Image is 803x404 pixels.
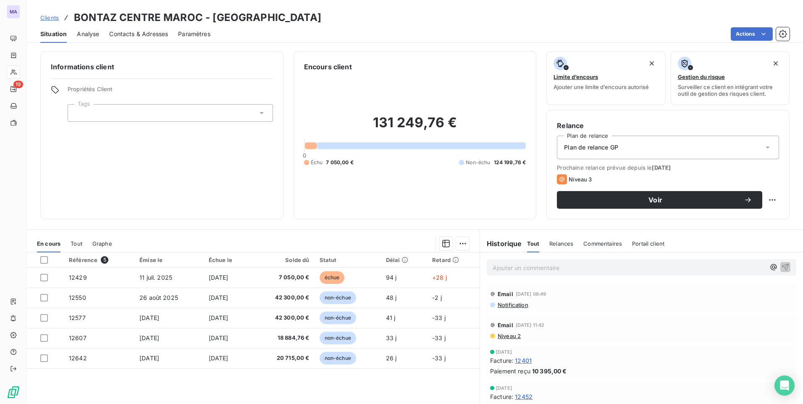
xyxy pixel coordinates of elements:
[257,257,310,263] div: Solde dû
[386,294,397,301] span: 48 j
[209,294,228,301] span: [DATE]
[257,354,310,362] span: 20 715,00 €
[40,14,59,21] span: Clients
[498,291,513,297] span: Email
[69,334,87,341] span: 12607
[386,334,397,341] span: 33 j
[569,176,592,183] span: Niveau 3
[139,274,172,281] span: 11 juil. 2025
[494,159,526,166] span: 124 199,76 €
[564,143,618,152] span: Plan de relance GP
[554,84,649,90] span: Ajouter une limite d’encours autorisé
[652,164,671,171] span: [DATE]
[304,62,352,72] h6: Encours client
[320,312,356,324] span: non-échue
[554,73,598,80] span: Limite d’encours
[77,30,99,38] span: Analyse
[69,294,86,301] span: 12550
[139,354,159,362] span: [DATE]
[92,240,112,247] span: Graphe
[386,257,422,263] div: Délai
[7,386,20,399] img: Logo LeanPay
[303,152,306,159] span: 0
[320,332,356,344] span: non-échue
[516,291,546,296] span: [DATE] 08:49
[490,367,530,375] span: Paiement reçu
[557,121,779,131] h6: Relance
[40,30,67,38] span: Situation
[496,349,512,354] span: [DATE]
[304,114,526,139] h2: 131 249,76 €
[498,322,513,328] span: Email
[7,5,20,18] div: MA
[109,30,168,38] span: Contacts & Adresses
[731,27,773,41] button: Actions
[209,334,228,341] span: [DATE]
[209,354,228,362] span: [DATE]
[546,51,665,105] button: Limite d’encoursAjouter une limite d’encours autorisé
[432,334,446,341] span: -33 j
[257,334,310,342] span: 18 884,76 €
[490,392,513,401] span: Facture :
[69,256,129,264] div: Référence
[139,334,159,341] span: [DATE]
[13,81,23,88] span: 19
[311,159,323,166] span: Échu
[75,109,81,117] input: Ajouter une valeur
[69,354,87,362] span: 12642
[632,240,664,247] span: Portail client
[480,239,522,249] h6: Historique
[496,386,512,391] span: [DATE]
[432,294,442,301] span: -2 j
[567,197,744,203] span: Voir
[139,314,159,321] span: [DATE]
[515,356,532,365] span: 12401
[101,256,108,264] span: 5
[326,159,354,166] span: 7 050,00 €
[37,240,60,247] span: En cours
[257,273,310,282] span: 7 050,00 €
[386,274,397,281] span: 94 j
[532,367,567,375] span: 10 395,00 €
[527,240,540,247] span: Tout
[68,86,273,97] span: Propriétés Client
[678,84,782,97] span: Surveiller ce client en intégrant votre outil de gestion des risques client.
[386,314,396,321] span: 41 j
[40,13,59,22] a: Clients
[257,314,310,322] span: 42 300,00 €
[139,257,198,263] div: Émise le
[549,240,573,247] span: Relances
[209,274,228,281] span: [DATE]
[178,30,210,38] span: Paramètres
[320,271,345,284] span: échue
[74,10,321,25] h3: BONTAZ CENTRE MAROC - [GEOGRAPHIC_DATA]
[209,314,228,321] span: [DATE]
[386,354,397,362] span: 26 j
[320,257,376,263] div: Statut
[557,191,762,209] button: Voir
[497,302,528,308] span: Notification
[678,73,725,80] span: Gestion du risque
[139,294,178,301] span: 26 août 2025
[516,323,545,328] span: [DATE] 11:42
[69,274,87,281] span: 12429
[320,291,356,304] span: non-échue
[490,356,513,365] span: Facture :
[466,159,490,166] span: Non-échu
[320,352,356,365] span: non-échue
[583,240,622,247] span: Commentaires
[432,274,447,281] span: +28 j
[51,62,273,72] h6: Informations client
[671,51,790,105] button: Gestion du risqueSurveiller ce client en intégrant votre outil de gestion des risques client.
[209,257,247,263] div: Échue le
[774,375,795,396] div: Open Intercom Messenger
[257,294,310,302] span: 42 300,00 €
[432,314,446,321] span: -33 j
[432,257,475,263] div: Retard
[69,314,86,321] span: 12577
[432,354,446,362] span: -33 j
[71,240,82,247] span: Tout
[497,333,521,339] span: Niveau 2
[557,164,779,171] span: Prochaine relance prévue depuis le
[515,392,533,401] span: 12452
